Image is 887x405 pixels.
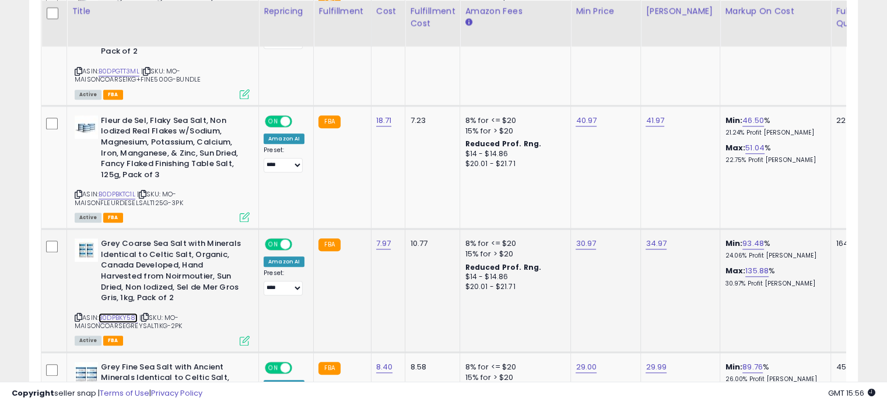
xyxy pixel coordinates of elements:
[725,238,742,249] b: Min:
[725,252,822,260] p: 24.06% Profit [PERSON_NAME]
[576,115,597,126] a: 40.97
[576,5,636,17] div: Min Price
[99,189,135,199] a: B0DPBKTC1L
[725,5,826,17] div: Markup on Cost
[828,388,875,399] span: 2025-08-11 15:56 GMT
[151,388,202,399] a: Privacy Policy
[75,238,98,262] img: 41QNfohIU7L._SL40_.jpg
[836,238,872,249] div: 164
[75,336,101,346] span: All listings currently available for purchase on Amazon
[290,362,309,372] span: OFF
[376,361,393,373] a: 8.40
[103,90,123,100] span: FBA
[12,388,202,399] div: seller snap | |
[318,238,340,251] small: FBA
[836,362,872,372] div: 45
[264,269,304,295] div: Preset:
[318,5,366,17] div: Fulfillment
[264,5,308,17] div: Repricing
[646,115,664,126] a: 41.97
[75,313,183,330] span: | SKU: MO-MAISONCOARSEGREYSALT1KG-2PK
[465,115,562,126] div: 8% for <= $20
[75,66,201,84] span: | SKU: MO-MAISONCOARSE1KG+FINE500G-BUNDLE
[465,126,562,136] div: 15% for > $20
[264,133,304,144] div: Amazon AI
[742,361,763,373] a: 89.76
[576,238,596,249] a: 30.97
[465,362,562,372] div: 8% for <= $20
[465,238,562,249] div: 8% for <= $20
[465,17,472,28] small: Amazon Fees.
[465,139,541,149] b: Reduced Prof. Rng.
[646,5,715,17] div: [PERSON_NAME]
[836,115,872,126] div: 22
[103,213,123,223] span: FBA
[75,115,98,139] img: 319VLAOKq5L._SL40_.jpg
[376,5,401,17] div: Cost
[264,256,304,267] div: Amazon AI
[410,362,451,372] div: 8.58
[103,336,123,346] span: FBA
[75,213,101,223] span: All listings currently available for purchase on Amazon
[266,240,281,249] span: ON
[725,280,822,288] p: 30.97% Profit [PERSON_NAME]
[725,143,822,164] div: %
[100,388,149,399] a: Terms of Use
[99,66,139,76] a: B0DPGTT3ML
[725,115,742,126] b: Min:
[742,115,764,126] a: 46.50
[720,1,831,47] th: The percentage added to the cost of goods (COGS) that forms the calculator for Min & Max prices.
[725,115,822,137] div: %
[725,129,822,137] p: 21.24% Profit [PERSON_NAME]
[725,265,745,276] b: Max:
[99,313,138,323] a: B0DPBKY581
[576,361,597,373] a: 29.00
[75,362,98,385] img: 41KUjSLWXXL._SL40_.jpg
[290,240,309,249] span: OFF
[725,142,745,153] b: Max:
[465,272,562,282] div: $14 - $14.86
[318,362,340,375] small: FBA
[264,146,304,172] div: Preset:
[290,116,309,126] span: OFF
[75,115,250,221] div: ASIN:
[646,238,667,249] a: 34.97
[266,362,281,372] span: ON
[725,361,742,372] b: Min:
[318,115,340,128] small: FBA
[465,249,562,259] div: 15% for > $20
[465,262,541,272] b: Reduced Prof. Rng.
[745,142,765,154] a: 51.04
[742,238,764,249] a: 93.48
[376,238,391,249] a: 7.97
[725,156,822,164] p: 22.75% Profit [PERSON_NAME]
[725,266,822,287] div: %
[101,238,243,306] b: Grey Coarse Sea Salt with Minerals Identical to Celtic Salt, Organic, Canada Developed, Hand Harv...
[836,5,876,30] div: Fulfillable Quantity
[465,5,566,17] div: Amazon Fees
[725,362,822,383] div: %
[101,115,243,183] b: Fleur de Sel, Flaky Sea Salt, Non Iodized Real Flakes w/Sodium, Magnesium, Potassium, Calcium, Ir...
[75,238,250,344] div: ASIN:
[745,265,769,277] a: 135.88
[410,115,451,126] div: 7.23
[725,238,822,260] div: %
[410,5,455,30] div: Fulfillment Cost
[376,115,392,126] a: 18.71
[646,361,667,373] a: 29.99
[465,282,562,292] div: $20.01 - $21.71
[410,238,451,249] div: 10.77
[12,388,54,399] strong: Copyright
[75,90,101,100] span: All listings currently available for purchase on Amazon
[75,189,183,207] span: | SKU: MO-MAISONFLEURDESELSALT125G-3PK
[465,149,562,159] div: $14 - $14.86
[266,116,281,126] span: ON
[72,5,254,17] div: Title
[465,159,562,169] div: $20.01 - $21.71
